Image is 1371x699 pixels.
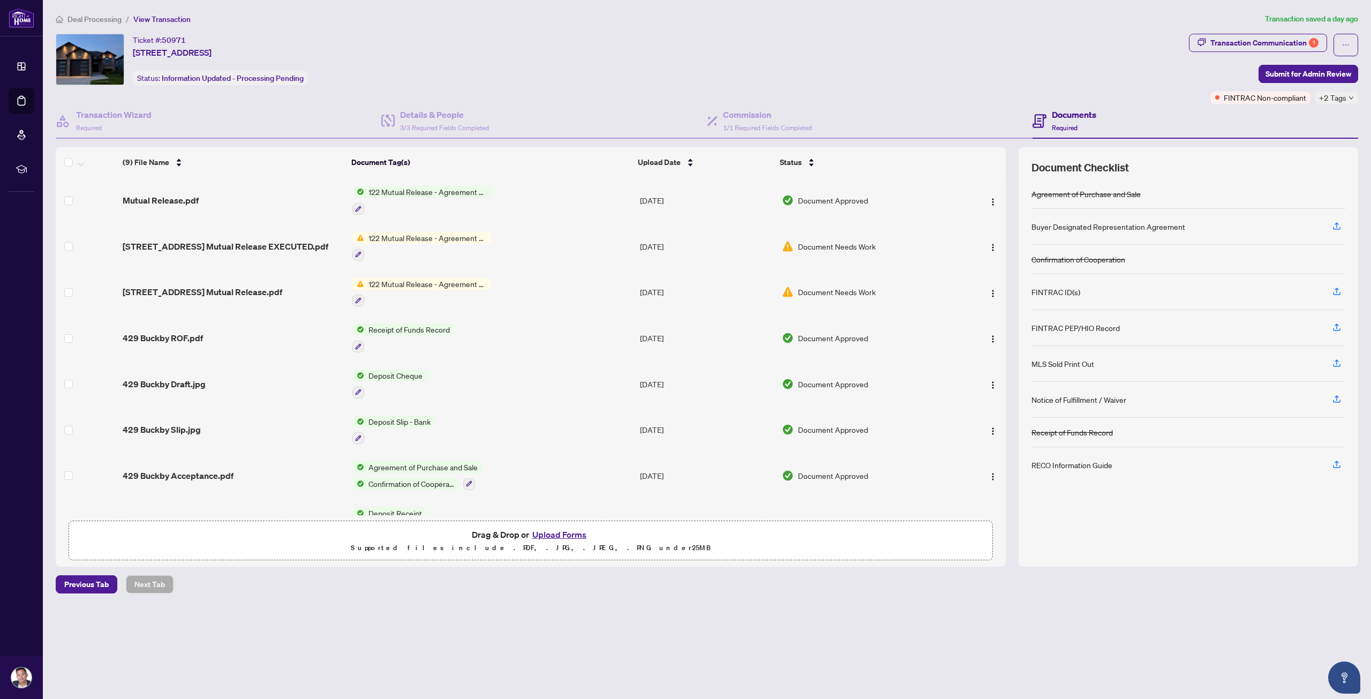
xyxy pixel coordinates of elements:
[162,73,304,83] span: Information Updated - Processing Pending
[723,108,812,121] h4: Commission
[989,427,997,435] img: Logo
[352,461,364,473] img: Status Icon
[782,240,794,252] img: Document Status
[352,278,364,290] img: Status Icon
[782,424,794,435] img: Document Status
[1265,65,1351,82] span: Submit for Admin Review
[782,470,794,482] img: Document Status
[69,521,992,561] span: Drag & Drop orUpload FormsSupported files include .PDF, .JPG, .JPEG, .PNG under25MB
[1210,34,1319,51] div: Transaction Communication
[123,240,328,253] span: [STREET_ADDRESS] Mutual Release EXECUTED.pdf
[984,192,1001,209] button: Logo
[1031,426,1113,438] div: Receipt of Funds Record
[1319,92,1346,104] span: +2 Tags
[1031,322,1120,334] div: FINTRAC PEP/HIO Record
[352,324,364,335] img: Status Icon
[133,71,308,85] div: Status:
[352,370,364,381] img: Status Icon
[364,186,491,198] span: 122 Mutual Release - Agreement of Purchase and Sale
[352,232,364,244] img: Status Icon
[123,285,282,298] span: [STREET_ADDRESS] Mutual Release.pdf
[989,472,997,481] img: Logo
[1031,459,1112,471] div: RECO Information Guide
[11,667,32,688] img: Profile Icon
[364,478,459,490] span: Confirmation of Cooperation
[780,156,802,168] span: Status
[133,46,212,59] span: [STREET_ADDRESS]
[636,361,778,407] td: [DATE]
[636,499,778,545] td: [DATE]
[798,240,876,252] span: Document Needs Work
[364,461,482,473] span: Agreement of Purchase and Sale
[1031,394,1126,405] div: Notice of Fulfillment / Waiver
[56,16,63,23] span: home
[1031,160,1129,175] span: Document Checklist
[76,124,102,132] span: Required
[1031,286,1080,298] div: FINTRAC ID(s)
[76,108,152,121] h4: Transaction Wizard
[1309,38,1319,48] div: 1
[636,407,778,453] td: [DATE]
[1328,662,1360,694] button: Open asap
[798,332,868,344] span: Document Approved
[123,378,206,390] span: 429 Buckby Draft.jpg
[364,232,491,244] span: 122 Mutual Release - Agreement of Purchase and Sale
[352,186,364,198] img: Status Icon
[133,14,191,24] span: View Transaction
[798,470,868,482] span: Document Approved
[782,286,794,298] img: Document Status
[989,381,997,389] img: Logo
[798,424,868,435] span: Document Approved
[352,324,454,352] button: Status IconReceipt of Funds Record
[352,370,427,399] button: Status IconDeposit Cheque
[364,278,491,290] span: 122 Mutual Release - Agreement of Purchase and Sale
[352,416,435,445] button: Status IconDeposit Slip - Bank
[989,243,997,252] img: Logo
[989,335,997,343] img: Logo
[9,8,34,28] img: logo
[118,147,348,177] th: (9) File Name
[782,194,794,206] img: Document Status
[782,378,794,390] img: Document Status
[634,147,775,177] th: Upload Date
[1265,13,1358,25] article: Transaction saved a day ago
[989,198,997,206] img: Logo
[400,108,489,121] h4: Details & People
[798,286,876,298] span: Document Needs Work
[636,177,778,223] td: [DATE]
[67,14,122,24] span: Deal Processing
[798,378,868,390] span: Document Approved
[352,416,364,427] img: Status Icon
[364,507,426,519] span: Deposit Receipt
[984,283,1001,300] button: Logo
[1052,108,1096,121] h4: Documents
[162,35,186,45] span: 50971
[723,124,812,132] span: 1/1 Required Fields Completed
[1342,41,1350,49] span: ellipsis
[636,223,778,269] td: [DATE]
[347,147,634,177] th: Document Tag(s)
[352,186,491,215] button: Status Icon122 Mutual Release - Agreement of Purchase and Sale
[126,575,174,593] button: Next Tab
[352,507,426,536] button: Status IconDeposit Receipt
[1031,358,1094,370] div: MLS Sold Print Out
[638,156,681,168] span: Upload Date
[782,332,794,344] img: Document Status
[1052,124,1078,132] span: Required
[984,421,1001,438] button: Logo
[1224,92,1306,103] span: FINTRAC Non-compliant
[56,34,124,85] img: IMG-X12275040_1.jpg
[984,375,1001,393] button: Logo
[984,467,1001,484] button: Logo
[123,332,203,344] span: 429 Buckby ROF.pdf
[400,124,489,132] span: 3/3 Required Fields Completed
[352,507,364,519] img: Status Icon
[126,13,129,25] li: /
[352,478,364,490] img: Status Icon
[529,528,590,542] button: Upload Forms
[984,329,1001,347] button: Logo
[984,238,1001,255] button: Logo
[798,194,868,206] span: Document Approved
[472,528,590,542] span: Drag & Drop or
[123,194,199,207] span: Mutual Release.pdf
